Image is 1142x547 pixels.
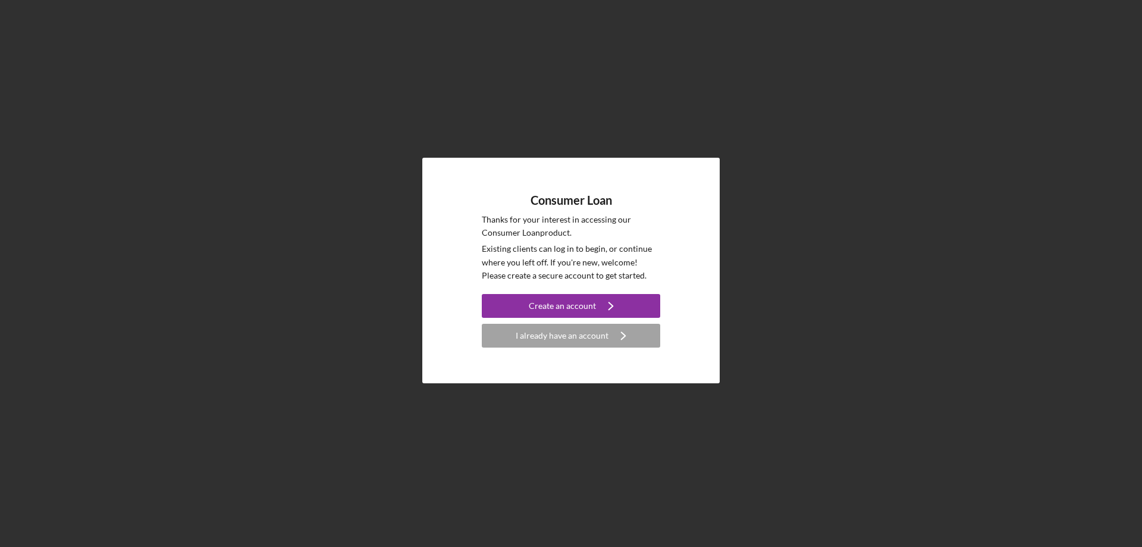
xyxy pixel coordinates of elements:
[529,294,596,318] div: Create an account
[531,193,612,207] h4: Consumer Loan
[516,324,608,348] div: I already have an account
[482,294,660,321] a: Create an account
[482,213,660,240] p: Thanks for your interest in accessing our Consumer Loan product.
[482,324,660,348] button: I already have an account
[482,294,660,318] button: Create an account
[482,242,660,282] p: Existing clients can log in to begin, or continue where you left off. If you're new, welcome! Ple...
